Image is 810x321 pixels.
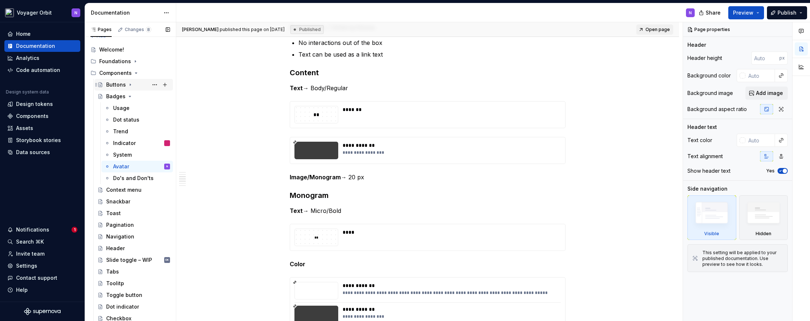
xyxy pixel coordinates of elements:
[94,184,173,196] a: Context menu
[687,54,722,62] div: Header height
[4,146,80,158] a: Data sources
[704,231,719,237] div: Visible
[687,106,747,113] div: Background aspect ratio
[106,268,119,275] div: Tabs
[106,186,142,194] div: Context menu
[72,227,77,233] span: 1
[16,112,49,120] div: Components
[4,110,80,122] a: Components
[4,284,80,296] button: Help
[94,91,173,102] a: Badges
[74,10,77,16] div: N
[687,167,730,175] div: Show header text
[687,89,733,97] div: Background image
[695,6,725,19] button: Share
[745,87,788,100] button: Add image
[113,116,139,123] div: Dot status
[16,238,44,245] div: Search ⌘K
[778,9,796,16] span: Publish
[16,137,61,144] div: Storybook stories
[94,301,173,313] a: Dot indicator
[113,175,154,182] div: Do's and Don'ts
[290,84,303,92] strong: Text
[4,224,80,236] button: Notifications1
[94,231,173,242] a: Navigation
[106,256,152,264] div: Slide toggle – WIP
[106,221,134,229] div: Pagination
[94,254,173,266] a: Slide toggle – WIPOK
[298,38,566,47] p: No interactions out of the box
[687,123,717,131] div: Header text
[113,151,132,158] div: System
[290,25,324,34] div: Published
[6,89,49,95] div: Design system data
[290,173,566,181] p: → 20 px
[290,68,566,78] h3: Content
[756,231,771,237] div: Hidden
[728,6,764,19] button: Preview
[16,262,37,270] div: Settings
[290,207,303,214] strong: Text
[88,56,173,67] div: Foundations
[687,153,723,160] div: Text alignment
[16,250,45,257] div: Invite team
[91,9,160,16] div: Documentation
[756,89,783,97] span: Add image
[5,8,14,17] img: e5527c48-e7d1-4d25-8110-9641689f5e10.png
[636,24,673,35] a: Open page
[94,79,173,91] a: Buttons
[106,280,124,287] div: Toolitp
[94,289,173,301] a: Toggle button
[16,226,49,233] div: Notifications
[4,236,80,248] button: Search ⌘K
[16,274,57,282] div: Contact support
[113,104,130,112] div: Usage
[17,9,52,16] div: Voyager Orbit
[16,42,55,50] div: Documentation
[751,51,779,65] input: Auto
[182,27,285,33] span: published this page on [DATE]
[106,93,126,100] div: Badges
[94,196,173,207] a: Snackbar
[113,163,129,170] div: Avatar
[94,242,173,254] a: Header
[106,210,121,217] div: Toast
[4,40,80,52] a: Documentation
[16,286,28,294] div: Help
[766,168,775,174] label: Yes
[290,206,566,215] p: → Micro/Bold
[146,27,151,33] span: 8
[106,245,125,252] div: Header
[94,219,173,231] a: Pagination
[113,140,136,147] div: Indicator
[88,67,173,79] div: Components
[779,55,785,61] p: px
[106,81,126,88] div: Buttons
[106,233,134,240] div: Navigation
[4,134,80,146] a: Storybook stories
[290,260,305,268] strong: Color
[16,149,50,156] div: Data sources
[745,134,775,147] input: Auto
[106,291,142,299] div: Toggle button
[4,98,80,110] a: Design tokens
[290,173,341,181] strong: Image/Monogram
[290,191,329,200] strong: Monogram
[689,10,692,16] div: N
[99,69,132,77] div: Components
[4,64,80,76] a: Code automation
[687,137,712,144] div: Text color
[16,66,60,74] div: Code automation
[16,30,31,38] div: Home
[106,303,139,310] div: Dot indicator
[733,9,753,16] span: Preview
[4,52,80,64] a: Analytics
[4,260,80,272] a: Settings
[113,128,128,135] div: Trend
[94,278,173,289] a: Toolitp
[687,72,731,79] div: Background color
[4,248,80,260] a: Invite team
[1,5,83,20] button: Voyager OrbitN
[99,58,131,65] div: Foundations
[767,6,807,19] button: Publish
